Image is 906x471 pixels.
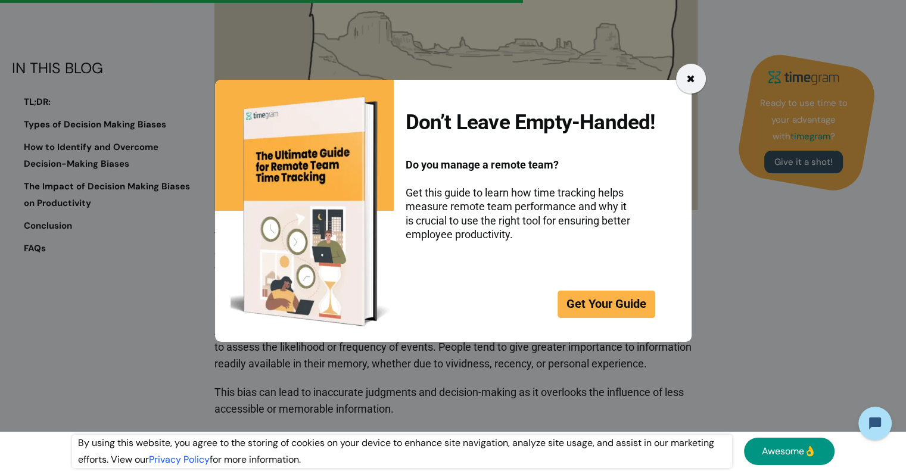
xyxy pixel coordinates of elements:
span: Do you manage a remote team? [406,158,559,171]
a: Awesome👌 [744,438,835,465]
a: Get Your Guide [558,291,655,318]
p: Get this guide to learn how time tracking helps measure remote team performance and why it is cru... [406,158,632,241]
div: ✖ [686,71,695,88]
div: By using this website, you agree to the storing of cookies on your device to enhance site navigat... [72,435,732,468]
h2: Don’t Leave Empty-Handed! [406,111,655,134]
a: Privacy Policy [149,453,210,466]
